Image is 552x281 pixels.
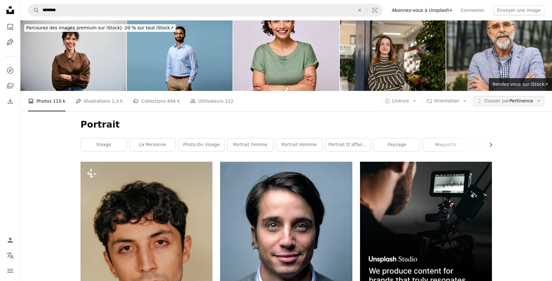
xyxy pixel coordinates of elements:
[167,98,180,105] span: 494 k
[20,20,126,91] img: Jeune femme d’affaires rieuse debout avec ses bras croisés contre un mur de bureau
[26,25,174,30] span: - 20 % sur tout iStock ↗
[4,264,17,277] button: Menu
[76,91,123,111] a: Illustrations 1,3 k
[4,64,17,77] a: Explorer
[130,138,175,151] a: la personne
[220,257,352,263] a: homme portant le portrait haut Henley
[233,20,339,91] img: Portrait en studio d’une femme adulte moyenne portant un t-shirt vert souriant vers la caméra ave...
[80,257,212,263] a: un homme portant un collier avec une croix dessus
[489,78,552,91] a: Rendez-vous sur iStock↗
[80,119,492,130] h1: Portrait
[423,138,469,151] a: maquette
[388,5,457,15] a: Abonnez-vous à Unsplash+
[367,4,382,16] button: Recherche de visuels
[4,234,17,247] a: Connexion / S’inscrire
[26,25,122,30] span: Parcourez des images premium sur iStock |
[325,138,371,151] a: Portrait d’affaires
[20,20,180,36] a: Parcourez des images premium sur iStock|- 20 % sur tout iStock↗
[81,138,126,151] a: Visage
[485,138,492,151] button: faire défiler la liste vers la droite
[28,4,383,17] form: Rechercher des visuels sur tout le site
[446,20,552,91] img: Portrait of senior man businessman arm crossed outdoor
[493,82,548,87] span: Rendez-vous sur iStock ↗
[381,96,420,106] button: Licence
[227,138,273,151] a: portrait femme
[4,249,17,262] button: Langue
[484,98,533,104] span: Pertinence
[434,98,459,103] span: Orientation
[353,4,367,16] button: Effacer
[225,98,234,105] span: 122
[484,98,510,103] span: Classer par
[374,138,420,151] a: paysage
[179,138,224,151] a: photo du visage
[111,98,123,105] span: 1,3 k
[493,5,544,15] button: Envoyer une image
[276,138,322,151] a: portrait homme
[127,20,233,91] img: Portrait d’un homme d’affaires indien confiant portant des lunettes, les mains dans les poches, r...
[4,79,17,92] a: Collections
[190,91,234,111] a: Utilisateurs 122
[133,91,180,111] a: Collections 494 k
[4,95,17,107] a: Historique de téléchargement
[473,96,544,106] button: Classer parPertinence
[340,20,446,91] img: Portrait d’une jeune entrepreneuse confiante debout à l’entrée de son magasin de fleurs
[28,4,39,16] button: Rechercher sur Unsplash
[4,20,17,33] a: Photos
[423,96,471,106] button: Orientation
[4,4,17,18] a: Accueil — Unsplash
[457,5,488,15] a: Connexion
[392,98,409,103] span: Licence
[472,138,517,151] a: mode
[4,36,17,48] a: Illustrations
